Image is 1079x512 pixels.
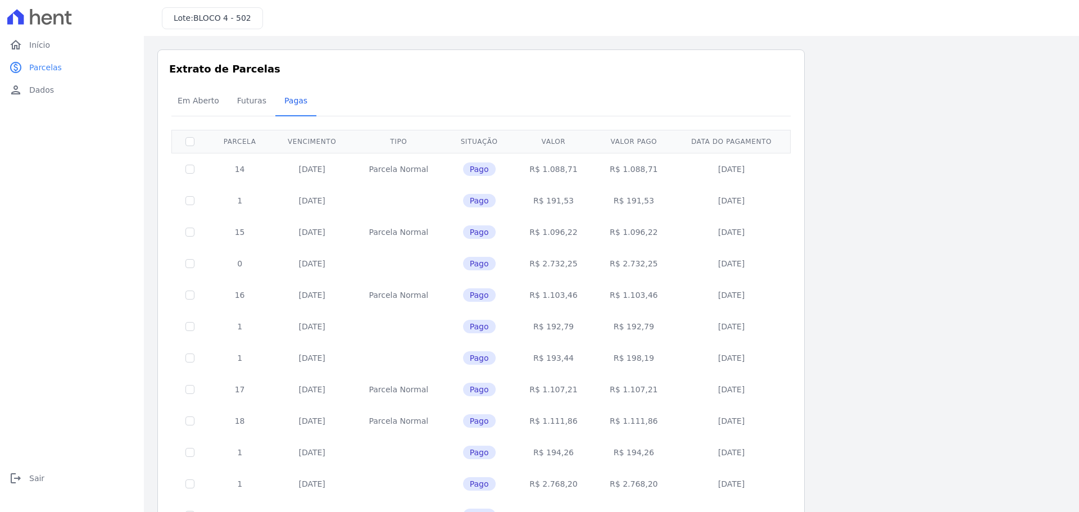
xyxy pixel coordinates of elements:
[514,185,594,216] td: R$ 191,53
[514,374,594,405] td: R$ 1.107,21
[514,216,594,248] td: R$ 1.096,22
[9,61,22,74] i: paid
[514,130,594,153] th: Valor
[4,467,139,490] a: logoutSair
[674,374,789,405] td: [DATE]
[185,291,194,300] input: Só é possível selecionar pagamentos em aberto
[9,83,22,97] i: person
[271,248,352,279] td: [DATE]
[352,153,445,185] td: Parcela Normal
[593,405,674,437] td: R$ 1.111,86
[193,13,251,22] span: BLOCO 4 - 502
[674,279,789,311] td: [DATE]
[674,437,789,468] td: [DATE]
[29,62,62,73] span: Parcelas
[514,342,594,374] td: R$ 193,44
[230,89,273,112] span: Futuras
[271,311,352,342] td: [DATE]
[514,153,594,185] td: R$ 1.088,71
[593,153,674,185] td: R$ 1.088,71
[185,354,194,363] input: Só é possível selecionar pagamentos em aberto
[445,130,514,153] th: Situação
[208,468,271,500] td: 1
[593,437,674,468] td: R$ 194,26
[208,153,271,185] td: 14
[271,437,352,468] td: [DATE]
[185,165,194,174] input: Só é possível selecionar pagamentos em aberto
[593,468,674,500] td: R$ 2.768,20
[271,342,352,374] td: [DATE]
[278,89,314,112] span: Pagas
[271,468,352,500] td: [DATE]
[674,130,789,153] th: Data do pagamento
[674,185,789,216] td: [DATE]
[208,405,271,437] td: 18
[185,416,194,425] input: Só é possível selecionar pagamentos em aberto
[593,130,674,153] th: Valor pago
[271,216,352,248] td: [DATE]
[271,130,352,153] th: Vencimento
[593,374,674,405] td: R$ 1.107,21
[463,194,496,207] span: Pago
[593,311,674,342] td: R$ 192,79
[174,12,251,24] h3: Lote:
[514,311,594,342] td: R$ 192,79
[208,279,271,311] td: 16
[674,248,789,279] td: [DATE]
[29,84,54,96] span: Dados
[208,311,271,342] td: 1
[514,405,594,437] td: R$ 1.111,86
[4,79,139,101] a: personDados
[4,56,139,79] a: paidParcelas
[352,130,445,153] th: Tipo
[271,153,352,185] td: [DATE]
[228,87,275,116] a: Futuras
[463,320,496,333] span: Pago
[593,185,674,216] td: R$ 191,53
[674,468,789,500] td: [DATE]
[185,448,194,457] input: Só é possível selecionar pagamentos em aberto
[9,38,22,52] i: home
[463,446,496,459] span: Pago
[593,279,674,311] td: R$ 1.103,46
[674,405,789,437] td: [DATE]
[463,162,496,176] span: Pago
[208,248,271,279] td: 0
[171,89,226,112] span: Em Aberto
[4,34,139,56] a: homeInício
[514,468,594,500] td: R$ 2.768,20
[593,248,674,279] td: R$ 2.732,25
[208,130,271,153] th: Parcela
[185,228,194,237] input: Só é possível selecionar pagamentos em aberto
[674,311,789,342] td: [DATE]
[185,385,194,394] input: Só é possível selecionar pagamentos em aberto
[674,216,789,248] td: [DATE]
[271,185,352,216] td: [DATE]
[514,279,594,311] td: R$ 1.103,46
[352,279,445,311] td: Parcela Normal
[593,216,674,248] td: R$ 1.096,22
[674,342,789,374] td: [DATE]
[352,374,445,405] td: Parcela Normal
[169,61,793,76] h3: Extrato de Parcelas
[185,322,194,331] input: Só é possível selecionar pagamentos em aberto
[208,216,271,248] td: 15
[463,414,496,428] span: Pago
[208,374,271,405] td: 17
[463,288,496,302] span: Pago
[463,351,496,365] span: Pago
[275,87,316,116] a: Pagas
[674,153,789,185] td: [DATE]
[352,405,445,437] td: Parcela Normal
[29,39,50,51] span: Início
[29,473,44,484] span: Sair
[185,196,194,205] input: Só é possível selecionar pagamentos em aberto
[271,405,352,437] td: [DATE]
[9,472,22,485] i: logout
[169,87,228,116] a: Em Aberto
[208,185,271,216] td: 1
[593,342,674,374] td: R$ 198,19
[352,216,445,248] td: Parcela Normal
[463,257,496,270] span: Pago
[208,342,271,374] td: 1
